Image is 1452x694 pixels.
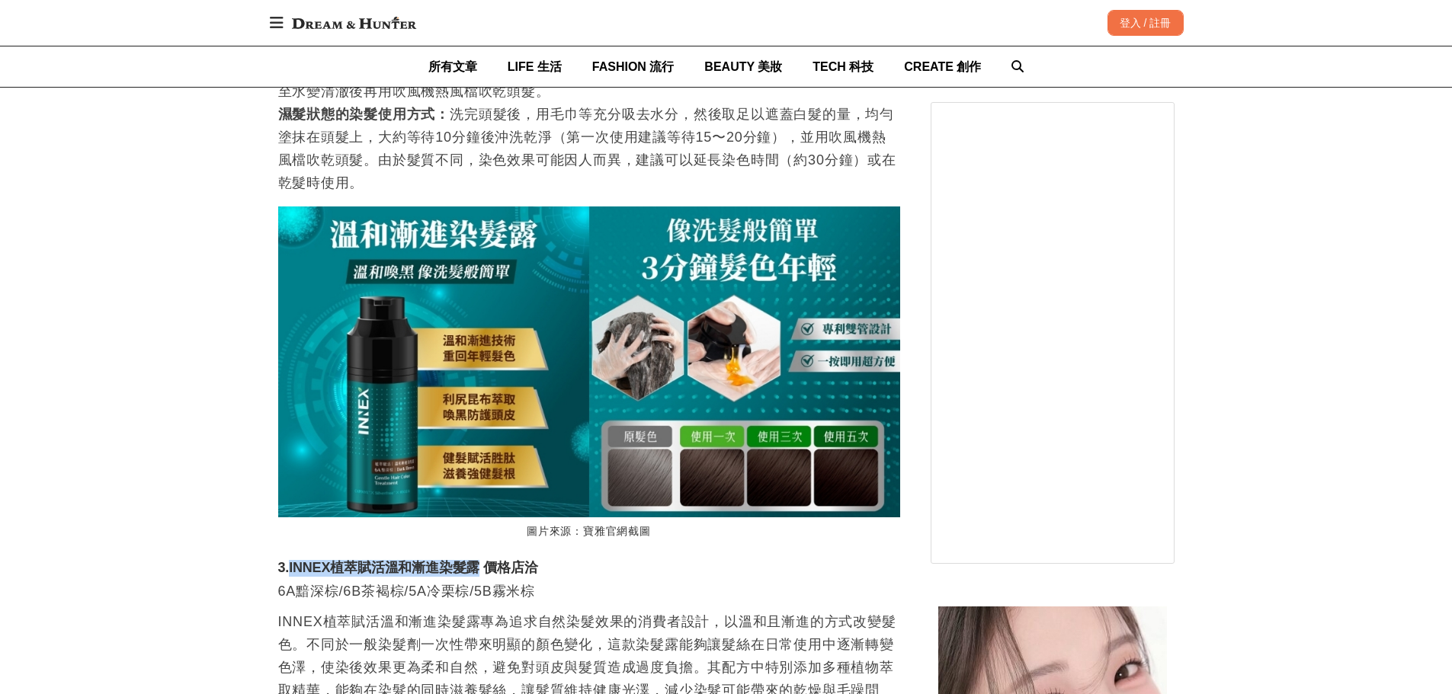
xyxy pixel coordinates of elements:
[813,60,873,73] span: TECH 科技
[278,107,450,122] strong: 濕髮狀態的染髮使用方式：
[278,517,900,547] figcaption: 圖片來源：寶雅官網截圖
[278,57,900,194] p: 塗抹於沒有使用定型產品等的乾淨頭髮上，等待約30分鐘後，沖洗乾淨至水變清澈後再用吹風機熱風檔吹乾頭髮。 洗完頭髮後，用毛巾等充分吸去水分，然後取足以遮蓋白髮的量，均勻塗抹在頭髮上，大約等待10分...
[278,206,900,517] img: 白髮得常補染超麻煩？白髮居家染髮推薦：日本最新半永久染髮趨勢快跟上！自己染就有超好遮白效果，髮色自然又漂亮
[904,46,981,87] a: CREATE 創作
[813,46,873,87] a: TECH 科技
[428,60,477,73] span: 所有文章
[284,9,424,37] img: Dream & Hunter
[704,46,782,87] a: BEAUTY 美妝
[278,560,900,577] h3: 3.INNEX植萃賦活溫和漸進染髮露 價格店洽
[904,60,981,73] span: CREATE 創作
[508,46,562,87] a: LIFE 生活
[592,46,675,87] a: FASHION 流行
[278,580,900,603] p: 6A黯深棕/6B茶褐棕/5A冷栗棕/5B霧米棕
[508,60,562,73] span: LIFE 生活
[704,60,782,73] span: BEAUTY 美妝
[592,60,675,73] span: FASHION 流行
[428,46,477,87] a: 所有文章
[1107,10,1184,36] div: 登入 / 註冊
